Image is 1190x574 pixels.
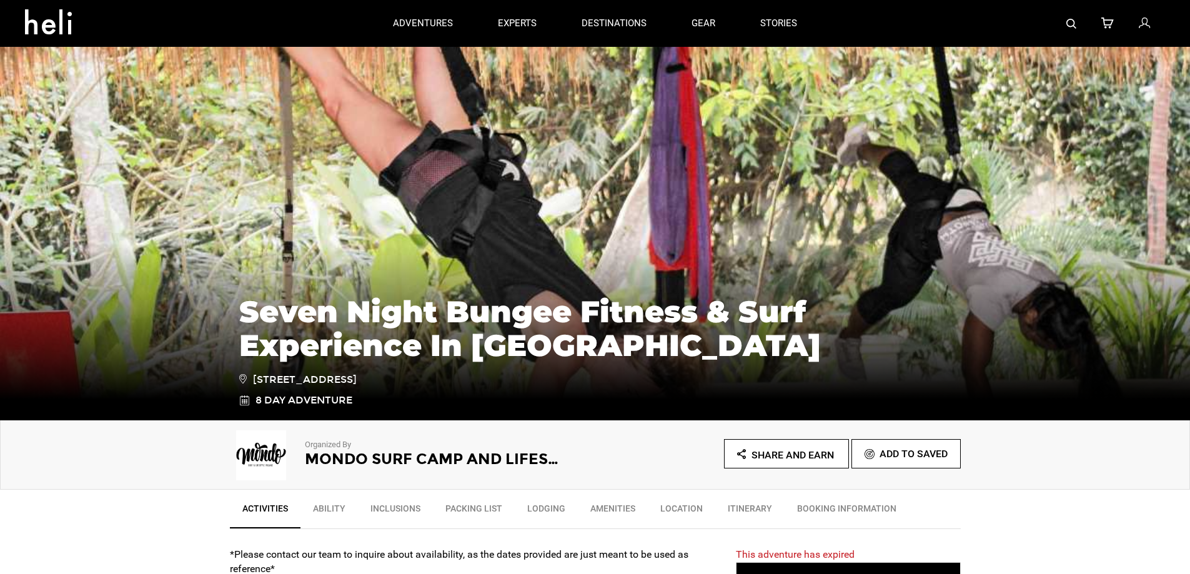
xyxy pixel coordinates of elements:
a: Location [648,496,715,527]
h1: Seven Night Bungee Fitness & Surf Experience In [GEOGRAPHIC_DATA] [239,295,951,362]
a: BOOKING INFORMATION [785,496,909,527]
a: Amenities [578,496,648,527]
span: [STREET_ADDRESS] [239,372,357,387]
a: Ability [300,496,358,527]
span: Add To Saved [880,448,948,460]
p: destinations [582,17,647,30]
p: adventures [393,17,453,30]
span: This adventure has expired [736,548,855,560]
p: experts [498,17,537,30]
img: c500cf9bd02878bc77edcdf62819994e.png [230,430,292,480]
a: Lodging [515,496,578,527]
p: Organized By [305,439,561,451]
a: Packing List [433,496,515,527]
span: 8 Day Adventure [255,393,352,408]
a: Itinerary [715,496,785,527]
span: Share and Earn [751,449,834,461]
h2: Mondo Surf Camp and Lifestyle Village [305,451,561,467]
img: search-bar-icon.svg [1066,19,1076,29]
a: Inclusions [358,496,433,527]
a: Activities [230,496,300,528]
